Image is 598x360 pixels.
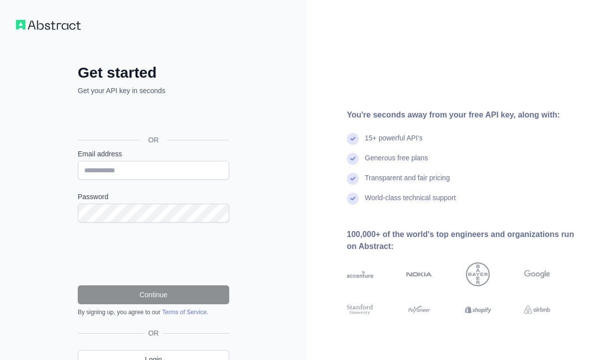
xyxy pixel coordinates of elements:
[365,133,423,153] div: 15+ powerful API's
[465,303,491,316] img: shopify
[347,229,582,252] div: 100,000+ of the world's top engineers and organizations run on Abstract:
[347,133,359,145] img: check mark
[78,285,229,304] button: Continue
[78,107,227,128] div: Sign in with Google. Opens in new tab
[365,193,456,213] div: World-class technical support
[365,173,450,193] div: Transparent and fair pricing
[347,173,359,185] img: check mark
[141,135,167,145] span: OR
[406,303,433,316] img: payoneer
[365,153,428,173] div: Generous free plans
[524,262,551,286] img: google
[78,308,229,316] div: By signing up, you agree to our .
[78,64,229,82] h2: Get started
[347,303,373,316] img: stanford university
[73,107,232,128] iframe: Sign in with Google Button
[347,193,359,205] img: check mark
[162,309,206,316] a: Terms of Service
[78,86,229,96] p: Get your API key in seconds
[145,328,163,338] span: OR
[16,20,81,30] img: Workflow
[78,149,229,159] label: Email address
[347,153,359,165] img: check mark
[406,262,433,286] img: nokia
[78,192,229,202] label: Password
[524,303,551,316] img: airbnb
[347,262,373,286] img: accenture
[78,235,229,273] iframe: reCAPTCHA
[466,262,490,286] img: bayer
[347,109,582,121] div: You're seconds away from your free API key, along with:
